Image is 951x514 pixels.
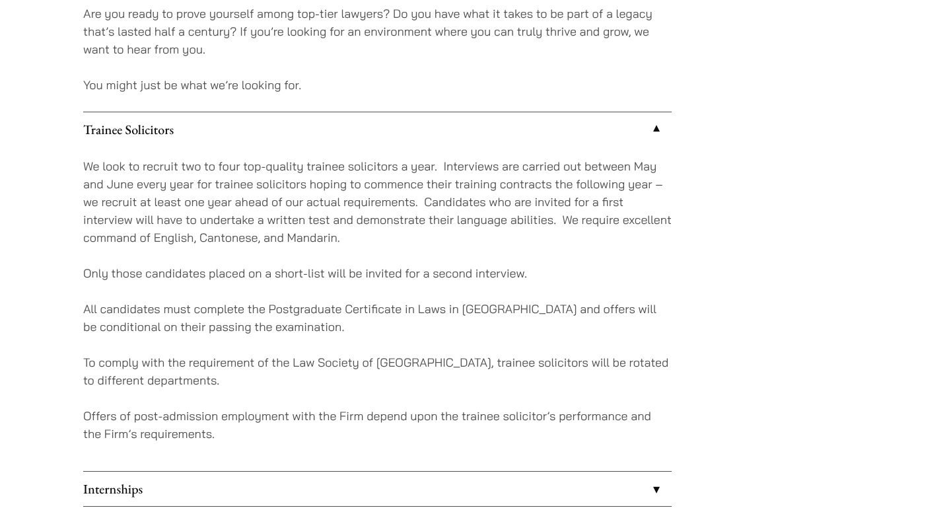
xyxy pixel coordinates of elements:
[83,300,672,336] p: All candidates must complete the Postgraduate Certificate in Laws in [GEOGRAPHIC_DATA] and offers...
[83,407,672,443] p: Offers of post-admission employment with the Firm depend upon the trainee solicitor’s performance...
[83,147,672,471] div: Trainee Solicitors
[83,112,672,147] a: Trainee Solicitors
[83,353,672,389] p: To comply with the requirement of the Law Society of [GEOGRAPHIC_DATA], trainee solicitors will b...
[83,5,672,58] p: Are you ready to prove yourself among top-tier lawyers? Do you have what it takes to be part of a...
[83,76,672,94] p: You might just be what we’re looking for.
[83,472,672,506] a: Internships
[83,157,672,246] p: We look to recruit two to four top-quality trainee solicitors a year. Interviews are carried out ...
[83,264,672,282] p: Only those candidates placed on a short-list will be invited for a second interview.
